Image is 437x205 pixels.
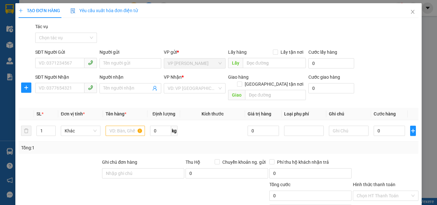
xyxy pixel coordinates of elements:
[35,24,48,29] label: Tác vụ
[404,3,422,21] button: Close
[243,58,306,68] input: Dọc đường
[410,126,416,136] button: plus
[248,111,271,116] span: Giá trị hàng
[228,58,243,68] span: Lấy
[21,144,169,151] div: Tổng: 1
[70,8,138,13] span: Yêu cầu xuất hóa đơn điện tử
[70,8,75,13] img: icon
[21,83,31,93] button: plus
[242,81,306,88] span: [GEOGRAPHIC_DATA] tận nơi
[228,75,249,80] span: Giao hàng
[282,108,326,120] th: Loại phụ phí
[186,160,200,165] span: Thu Hộ
[88,85,93,90] span: phone
[220,159,268,166] span: Chuyển khoản ng. gửi
[228,90,245,100] span: Giao
[164,49,226,56] div: VP gửi
[410,9,415,14] span: close
[374,111,396,116] span: Cước hàng
[164,75,182,80] span: VP Nhận
[99,74,161,81] div: Người nhận
[329,126,369,136] input: Ghi Chú
[61,111,85,116] span: Đơn vị tính
[245,90,306,100] input: Dọc đường
[102,168,184,178] input: Ghi chú đơn hàng
[19,8,23,13] span: plus
[278,49,306,56] span: Lấy tận nơi
[308,83,354,93] input: Cước giao hàng
[202,111,224,116] span: Kích thước
[171,126,178,136] span: kg
[35,49,97,56] div: SĐT Người Gửi
[326,108,371,120] th: Ghi chú
[21,85,31,90] span: plus
[168,59,222,68] span: VP Hà Tĩnh
[65,126,97,136] span: Khác
[19,8,60,13] span: TẠO ĐƠN HÀNG
[102,160,137,165] label: Ghi chú đơn hàng
[35,74,97,81] div: SĐT Người Nhận
[21,126,31,136] button: delete
[228,50,247,55] span: Lấy hàng
[353,182,395,187] label: Hình thức thanh toán
[36,111,42,116] span: SL
[308,50,337,55] label: Cước lấy hàng
[106,111,126,116] span: Tên hàng
[308,58,354,68] input: Cước lấy hàng
[88,60,93,65] span: phone
[248,126,279,136] input: 0
[269,182,290,187] span: Tổng cước
[410,128,416,133] span: plus
[153,111,175,116] span: Định lượng
[106,126,145,136] input: VD: Bàn, Ghế
[152,86,157,91] span: user-add
[99,49,161,56] div: Người gửi
[274,159,331,166] span: Phí thu hộ khách nhận trả
[308,75,340,80] label: Cước giao hàng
